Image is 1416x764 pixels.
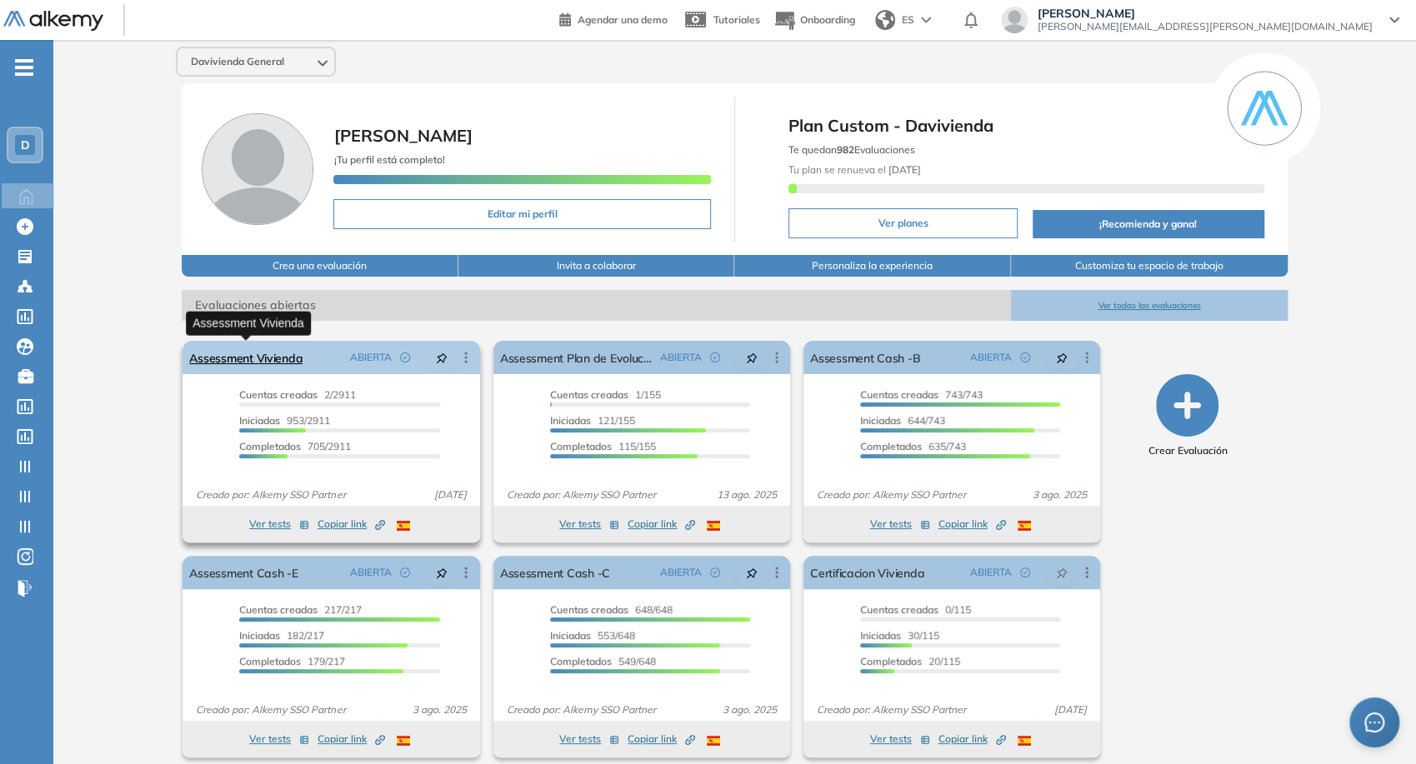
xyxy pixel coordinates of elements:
[733,344,770,371] button: pushpin
[1038,7,1373,20] span: [PERSON_NAME]
[860,603,938,616] span: Cuentas creadas
[734,255,1011,277] button: Personaliza la experiencia
[189,341,303,374] a: Assessment Vivienda
[239,655,301,667] span: Completados
[628,729,695,749] button: Copiar link
[559,514,619,534] button: Ver tests
[550,655,612,667] span: Completados
[746,566,758,579] span: pushpin
[870,729,930,749] button: Ver tests
[837,143,854,156] b: 982
[189,702,352,717] span: Creado por: Alkemy SSO Partner
[860,414,901,427] span: Iniciadas
[500,556,610,589] a: Assessment Cash -C
[333,153,444,166] span: ¡Tu perfil está completo!
[713,13,760,26] span: Tutoriales
[860,629,901,642] span: Iniciadas
[788,208,1018,238] button: Ver planes
[239,629,280,642] span: Iniciadas
[788,163,921,176] span: Tu plan se renueva el
[860,440,966,452] span: 635/743
[423,344,460,371] button: pushpin
[970,565,1012,580] span: ABIERTA
[189,487,352,502] span: Creado por: Alkemy SSO Partner
[860,603,971,616] span: 0/115
[350,350,392,365] span: ABIERTA
[239,440,351,452] span: 705/2911
[1148,443,1227,458] span: Crear Evaluación
[550,440,612,452] span: Completados
[436,351,448,364] span: pushpin
[938,729,1006,749] button: Copiar link
[550,414,591,427] span: Iniciadas
[500,487,663,502] span: Creado por: Alkemy SSO Partner
[710,567,720,577] span: check-circle
[550,629,591,642] span: Iniciadas
[860,414,945,427] span: 644/743
[550,414,635,427] span: 121/155
[182,255,458,277] button: Crea una evaluación
[239,388,318,401] span: Cuentas creadas
[1018,736,1031,746] img: ESP
[938,514,1006,534] button: Copiar link
[186,311,311,335] div: Assessment Vivienda
[550,629,635,642] span: 553/648
[249,514,309,534] button: Ver tests
[860,388,983,401] span: 743/743
[400,567,410,577] span: check-circle
[318,732,385,747] span: Copiar link
[1020,567,1030,577] span: check-circle
[239,440,301,452] span: Completados
[886,163,921,176] b: [DATE]
[1043,559,1080,586] button: pushpin
[707,736,720,746] img: ESP
[578,13,668,26] span: Agendar una demo
[860,629,939,642] span: 30/115
[249,729,309,749] button: Ver tests
[660,565,702,580] span: ABIERTA
[870,514,930,534] button: Ver tests
[500,702,663,717] span: Creado por: Alkemy SSO Partner
[400,352,410,362] span: check-circle
[239,603,362,616] span: 217/217
[716,702,783,717] span: 3 ago. 2025
[428,487,473,502] span: [DATE]
[550,388,661,401] span: 1/155
[733,559,770,586] button: pushpin
[788,113,1264,138] span: Plan Custom - Davivienda
[1048,702,1093,717] span: [DATE]
[710,352,720,362] span: check-circle
[860,655,960,667] span: 20/115
[333,199,711,229] button: Editar mi perfil
[1011,255,1288,277] button: Customiza tu espacio de trabajo
[1033,210,1264,238] button: ¡Recomienda y gana!
[550,603,673,616] span: 648/648
[860,655,922,667] span: Completados
[239,414,280,427] span: Iniciadas
[1038,20,1373,33] span: [PERSON_NAME][EMAIL_ADDRESS][PERSON_NAME][DOMAIN_NAME]
[1148,374,1227,458] button: Crear Evaluación
[189,556,298,589] a: Assessment Cash -E
[550,603,628,616] span: Cuentas creadas
[182,290,1011,321] span: Evaluaciones abiertas
[202,113,313,225] img: Foto de perfil
[1018,521,1031,531] img: ESP
[628,517,695,532] span: Copiar link
[810,341,920,374] a: Assessment Cash -B
[788,143,915,156] span: Te quedan Evaluaciones
[810,556,924,589] a: Certificacion Vivienda
[902,12,914,27] span: ES
[746,351,758,364] span: pushpin
[628,732,695,747] span: Copiar link
[239,414,330,427] span: 953/2911
[191,55,284,68] span: Davivienda General
[1011,290,1288,321] button: Ver todas las evaluaciones
[710,487,783,502] span: 13 ago. 2025
[660,350,702,365] span: ABIERTA
[458,255,735,277] button: Invita a colaborar
[397,736,410,746] img: ESP
[1364,712,1384,732] span: message
[938,517,1006,532] span: Copiar link
[406,702,473,717] span: 3 ago. 2025
[707,521,720,531] img: ESP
